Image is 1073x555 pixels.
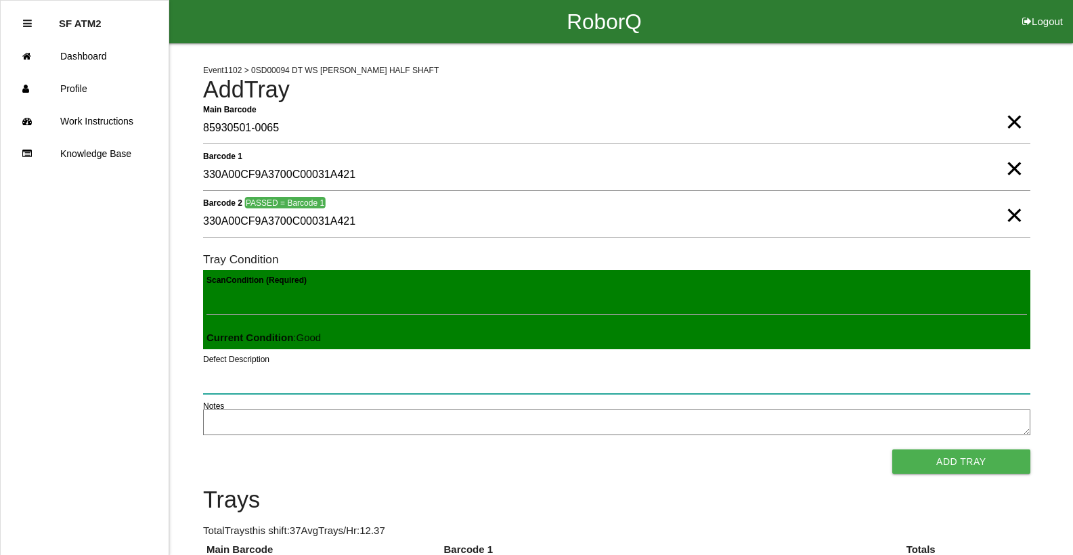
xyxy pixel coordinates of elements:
b: Main Barcode [203,104,257,114]
span: : Good [206,332,321,343]
h4: Trays [203,487,1030,513]
span: Clear Input [1005,188,1023,215]
a: Profile [1,72,169,105]
b: Scan Condition (Required) [206,275,307,285]
p: SF ATM2 [59,7,102,29]
h4: Add Tray [203,77,1030,103]
span: Clear Input [1005,95,1023,122]
button: Add Tray [892,449,1030,474]
input: Required [203,113,1030,144]
b: Barcode 1 [203,151,242,160]
span: Event 1102 > 0SD00094 DT WS [PERSON_NAME] HALF SHAFT [203,66,439,75]
b: Barcode 2 [203,198,242,207]
label: Defect Description [203,353,269,365]
a: Knowledge Base [1,137,169,170]
span: PASSED = Barcode 1 [244,197,325,208]
div: Close [23,7,32,40]
p: Total Trays this shift: 37 Avg Trays /Hr: 12.37 [203,523,1030,539]
a: Dashboard [1,40,169,72]
span: Clear Input [1005,141,1023,169]
h6: Tray Condition [203,253,1030,266]
a: Work Instructions [1,105,169,137]
label: Notes [203,400,224,412]
b: Current Condition [206,332,293,343]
